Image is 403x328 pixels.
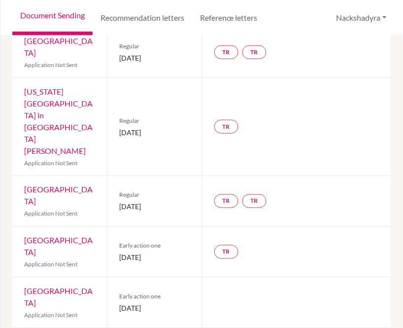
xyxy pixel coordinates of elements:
span: Application Not Sent [24,312,77,319]
span: [DATE] [119,303,190,314]
button: Nackshadyra [332,8,391,27]
span: Early action one [119,292,190,301]
span: Regular [119,191,190,200]
span: [DATE] [119,253,190,263]
span: [DATE] [119,53,190,63]
a: [GEOGRAPHIC_DATA] [24,185,93,206]
a: TR [242,45,267,59]
span: [DATE] [119,202,190,212]
span: [DATE] [119,127,190,138]
a: [US_STATE][GEOGRAPHIC_DATA] in [GEOGRAPHIC_DATA][PERSON_NAME] [24,87,93,155]
a: TR [214,120,238,134]
a: [GEOGRAPHIC_DATA] [24,287,93,308]
a: [GEOGRAPHIC_DATA] [24,36,93,57]
a: TR [214,194,238,208]
a: [GEOGRAPHIC_DATA] [24,236,93,257]
span: Application Not Sent [24,159,77,167]
span: Application Not Sent [24,210,77,218]
span: Regular [119,42,190,51]
span: Early action one [119,242,190,251]
span: Application Not Sent [24,261,77,268]
span: Application Not Sent [24,61,77,69]
a: TR [214,245,238,259]
span: Regular [119,116,190,125]
a: TR [242,194,267,208]
a: TR [214,45,238,59]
